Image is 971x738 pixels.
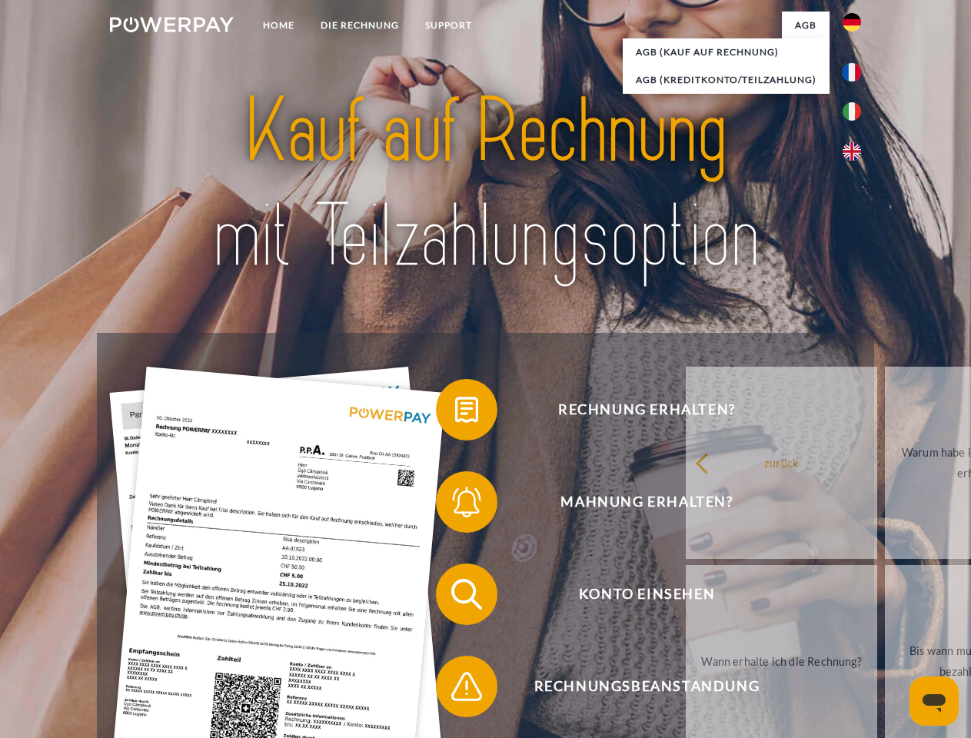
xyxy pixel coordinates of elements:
[843,63,861,81] img: fr
[308,12,412,39] a: DIE RECHNUNG
[623,38,830,66] a: AGB (Kauf auf Rechnung)
[147,74,824,294] img: title-powerpay_de.svg
[436,471,836,533] button: Mahnung erhalten?
[458,379,835,440] span: Rechnung erhalten?
[436,563,836,625] button: Konto einsehen
[447,391,486,429] img: qb_bill.svg
[695,452,868,473] div: zurück
[695,650,868,671] div: Wann erhalte ich die Rechnung?
[782,12,830,39] a: agb
[458,656,835,717] span: Rechnungsbeanstandung
[447,575,486,613] img: qb_search.svg
[458,471,835,533] span: Mahnung erhalten?
[843,13,861,32] img: de
[436,656,836,717] button: Rechnungsbeanstandung
[110,17,234,32] img: logo-powerpay-white.svg
[843,142,861,161] img: en
[447,483,486,521] img: qb_bell.svg
[447,667,486,706] img: qb_warning.svg
[909,676,959,726] iframe: Schaltfläche zum Öffnen des Messaging-Fensters
[623,66,830,94] a: AGB (Kreditkonto/Teilzahlung)
[436,379,836,440] button: Rechnung erhalten?
[458,563,835,625] span: Konto einsehen
[250,12,308,39] a: Home
[412,12,485,39] a: SUPPORT
[843,102,861,121] img: it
